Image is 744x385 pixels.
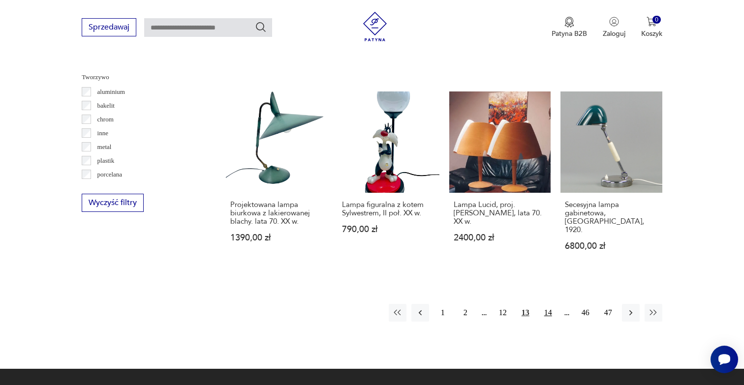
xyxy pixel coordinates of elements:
a: Lampa Lucid, proj. Soren Eriksen, lata 70. XX w.Lampa Lucid, proj. [PERSON_NAME], lata 70. XX w.2... [449,91,551,270]
p: inne [97,128,108,139]
button: 47 [599,304,617,322]
button: Wyczyść filtry [82,194,144,212]
div: 0 [652,16,661,24]
button: 46 [577,304,594,322]
p: chrom [97,114,114,125]
p: aluminium [97,87,125,97]
button: 12 [494,304,512,322]
a: Projektowana lampa biurkowa z lakierowanej blachy. lata 70. XX w.Projektowana lampa biurkowa z la... [226,91,328,270]
p: Zaloguj [603,29,625,38]
a: Lampa figuralna z kotem Sylwestrem, II poł. XX w.Lampa figuralna z kotem Sylwestrem, II poł. XX w... [338,91,439,270]
p: 2400,00 zł [454,234,547,242]
img: Ikona koszyka [647,17,656,27]
h3: Lampa figuralna z kotem Sylwestrem, II poł. XX w. [342,201,435,217]
p: 1390,00 zł [230,234,323,242]
p: 790,00 zł [342,225,435,234]
p: bakelit [97,100,115,111]
p: porcelit [97,183,117,194]
img: Patyna - sklep z meblami i dekoracjami vintage [360,12,390,41]
button: 0Koszyk [641,17,662,38]
p: Ćmielów [97,59,121,70]
img: Ikona medalu [564,17,574,28]
a: Sprzedawaj [82,25,136,31]
button: 13 [517,304,534,322]
p: 6800,00 zł [565,242,658,250]
button: Patyna B2B [552,17,587,38]
p: Tworzywo [82,72,202,83]
p: metal [97,142,112,152]
p: plastik [97,155,115,166]
a: Secesyjna lampa gabinetowa, Austria, 1920.Secesyjna lampa gabinetowa, [GEOGRAPHIC_DATA], 1920.680... [560,91,662,270]
h3: Lampa Lucid, proj. [PERSON_NAME], lata 70. XX w. [454,201,547,226]
p: Koszyk [641,29,662,38]
h3: Secesyjna lampa gabinetowa, [GEOGRAPHIC_DATA], 1920. [565,201,658,234]
iframe: Smartsupp widget button [711,346,738,373]
img: Ikonka użytkownika [609,17,619,27]
p: Patyna B2B [552,29,587,38]
button: Szukaj [255,21,267,33]
button: Sprzedawaj [82,18,136,36]
h3: Projektowana lampa biurkowa z lakierowanej blachy. lata 70. XX w. [230,201,323,226]
button: 1 [434,304,452,322]
button: Zaloguj [603,17,625,38]
button: 14 [539,304,557,322]
a: Ikona medaluPatyna B2B [552,17,587,38]
p: porcelana [97,169,123,180]
button: 2 [457,304,474,322]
